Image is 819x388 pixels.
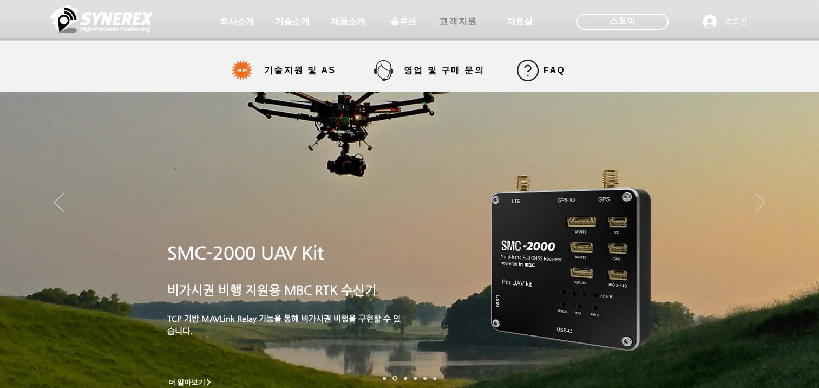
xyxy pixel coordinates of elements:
span: 제품소개 [331,16,365,28]
a: 영업 및 구매 문의 [374,60,493,81]
a: FAQ [513,60,569,81]
a: 측량 IoT [404,377,407,380]
img: smc-2000.png [491,170,651,351]
span: FAQ [543,66,565,75]
span: 비가시권 비행 지원 [167,283,269,297]
a: 제품소개 [321,11,375,33]
a: 비가시권 비행 지원용 MBC RTK 수신기 [167,283,377,297]
span: 솔루션 [390,16,416,28]
button: 로그인 [695,11,755,32]
a: 로봇- SMC 2000 [383,377,386,380]
div: 스토어 [576,14,669,30]
a: 정밀농업 [433,377,436,380]
a: 드론 8 - SMC 2000 [392,376,397,381]
span: 용 MBC RTK 수신기 [269,283,377,297]
a: 고객지원 [431,11,486,33]
a: 회사소개 [210,11,264,33]
img: 씨너렉스_White_simbol_대지 1.png [50,3,153,35]
iframe: Wix Chat [694,341,819,388]
a: TCP 기반 MAVLink Relay 기능을 통해 비가시권 비행을 구현할 수 있습니다. [167,314,401,335]
span: 기술소개 [275,16,310,28]
span: 자료실 [507,16,533,28]
span: 기술지원 및 AS [264,65,336,76]
a: 기술지원 및 AS [231,60,356,81]
span: 로그인 [720,16,751,27]
span: 회사소개 [220,16,254,28]
a: 솔루션 [376,11,430,33]
a: 기술소개 [265,11,319,33]
a: 자료실 [493,11,547,33]
span: 더 알아보기 [168,378,206,387]
button: 이전 [54,193,64,214]
button: 다음 [755,193,765,214]
nav: 슬라이드 [379,376,440,381]
a: 로봇 [423,377,427,380]
a: SMC-2000 UAV Kit [167,243,324,263]
span: 스토어 [610,15,635,27]
span: 영업 및 구매 문의 [404,65,484,76]
span: 고객지원 [439,16,477,28]
a: 자율주행 [414,377,417,380]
